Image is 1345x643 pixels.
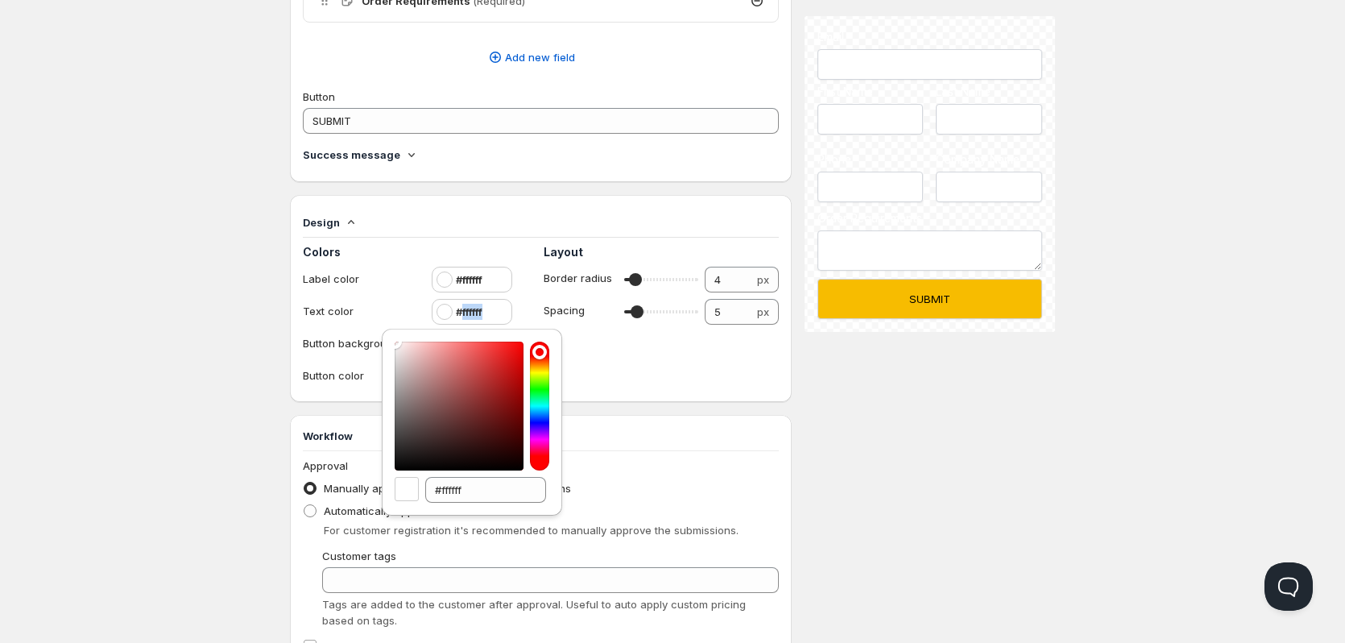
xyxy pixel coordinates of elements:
[544,302,618,318] p: Spacing
[757,305,769,318] span: px
[936,84,1042,100] label: Last Name
[544,270,618,286] p: Border radius
[817,84,924,100] label: First Name
[1264,562,1313,611] iframe: Help Scout Beacon - Open
[817,279,1042,319] button: SUBMIT
[303,303,416,319] p: Text color
[324,482,571,495] span: Manually approve or reject the form submissions
[303,147,400,163] h4: Success message
[544,244,778,260] h2: Layout
[303,90,335,103] span: Button
[303,244,537,260] h2: Colors
[303,214,340,230] h4: Design
[456,272,482,288] h4: #ffffff
[817,29,1042,45] div: Email
[817,210,1042,226] label: Order Requirements
[322,598,746,627] span: Tags are added to the customer after approval. Useful to auto apply custom pricing based on tags.
[303,335,416,351] p: Button background
[757,273,769,286] span: px
[303,367,416,384] p: Button color
[505,49,575,65] span: Add new field
[303,459,348,472] span: Approval
[303,271,416,287] p: Label color
[324,504,548,517] span: Automatically approve the form submissions
[456,304,482,320] h4: #ffffff
[817,151,924,168] label: Phone
[936,151,1042,168] label: Company Name
[303,428,779,444] h3: Workflow
[322,550,396,562] span: Customer tags
[293,44,769,70] button: Add new field
[324,524,739,537] span: For customer registration it's recommended to manually approve the submissions.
